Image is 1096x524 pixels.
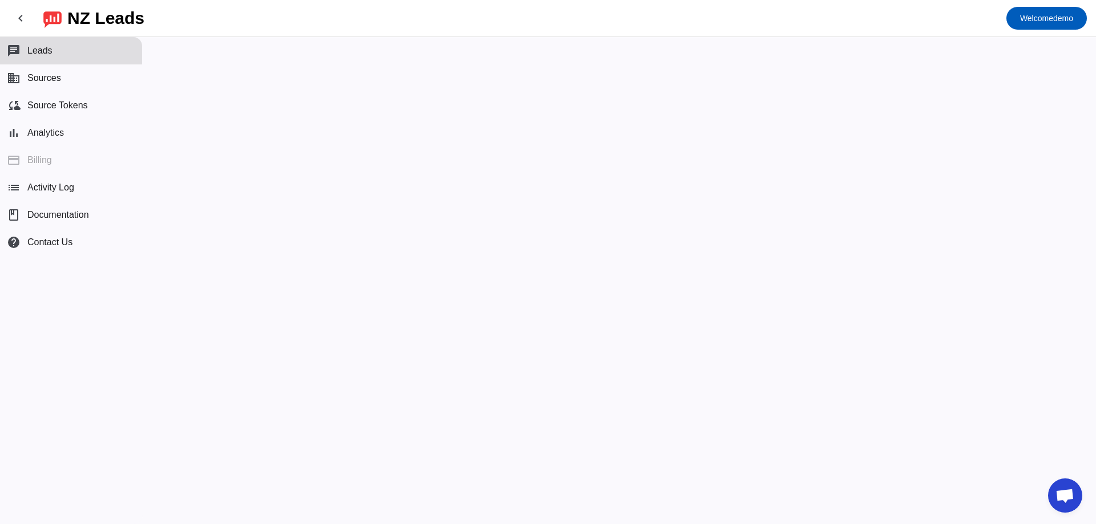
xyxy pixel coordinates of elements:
[7,235,21,249] mat-icon: help
[27,46,53,56] span: Leads
[27,128,64,138] span: Analytics
[67,10,144,26] div: NZ Leads
[27,210,89,220] span: Documentation
[7,44,21,58] mat-icon: chat
[1020,10,1073,26] span: demo
[43,9,62,28] img: logo
[7,99,21,112] mat-icon: cloud_sync
[1006,7,1087,30] button: Welcomedemo
[1020,14,1053,23] span: Welcome
[14,11,27,25] mat-icon: chevron_left
[27,100,88,111] span: Source Tokens
[1048,478,1082,513] a: Open chat
[27,182,74,193] span: Activity Log
[7,181,21,194] mat-icon: list
[7,71,21,85] mat-icon: business
[7,126,21,140] mat-icon: bar_chart
[7,208,21,222] span: book
[27,237,72,247] span: Contact Us
[27,73,61,83] span: Sources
